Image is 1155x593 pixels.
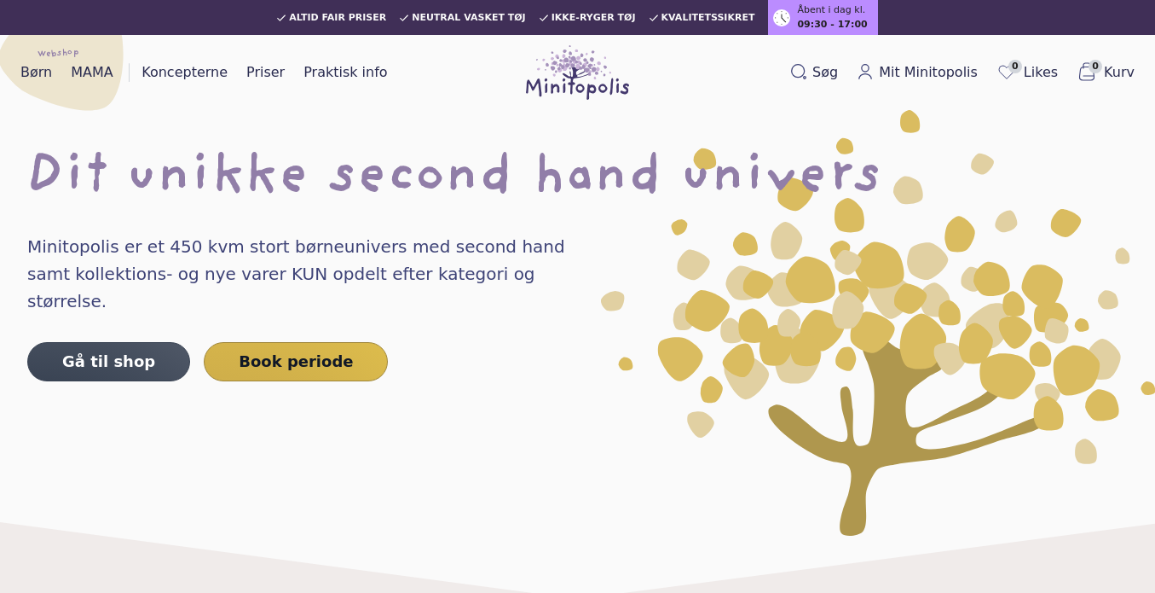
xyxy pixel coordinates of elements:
span: 0 [1089,60,1102,73]
span: Neutral vasket tøj [412,13,526,23]
span: Kurv [1104,62,1135,83]
button: Søg [783,59,845,86]
img: Minitopolis logo [526,45,630,100]
a: Priser [240,59,292,86]
span: 09:30 - 17:00 [797,18,867,32]
span: Kvalitetssikret [661,13,755,23]
button: 0Kurv [1070,58,1141,87]
a: Praktisk info [297,59,394,86]
span: Altid fair priser [289,13,386,23]
img: Minitopolis' logo som et gul blomst [601,110,1155,536]
span: Søg [812,62,838,83]
a: Mit Minitopolis [850,59,985,86]
span: Mit Minitopolis [879,62,978,83]
a: Gå til shop [27,342,190,381]
span: Ikke-ryger tøj [552,13,636,23]
a: MAMA [64,59,120,86]
span: Likes [1024,62,1058,83]
a: Børn [14,59,59,86]
span: Åbent i dag kl. [797,3,865,18]
h4: Minitopolis er et 450 kvm stort børneunivers med second hand samt kollektions- og nye varer KUN o... [27,233,600,315]
span: 0 [1008,60,1022,73]
a: 0Likes [990,58,1065,87]
h1: Dit unikke second hand univers [27,151,1128,206]
a: Koncepterne [135,59,234,86]
a: Book periode [204,342,388,381]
